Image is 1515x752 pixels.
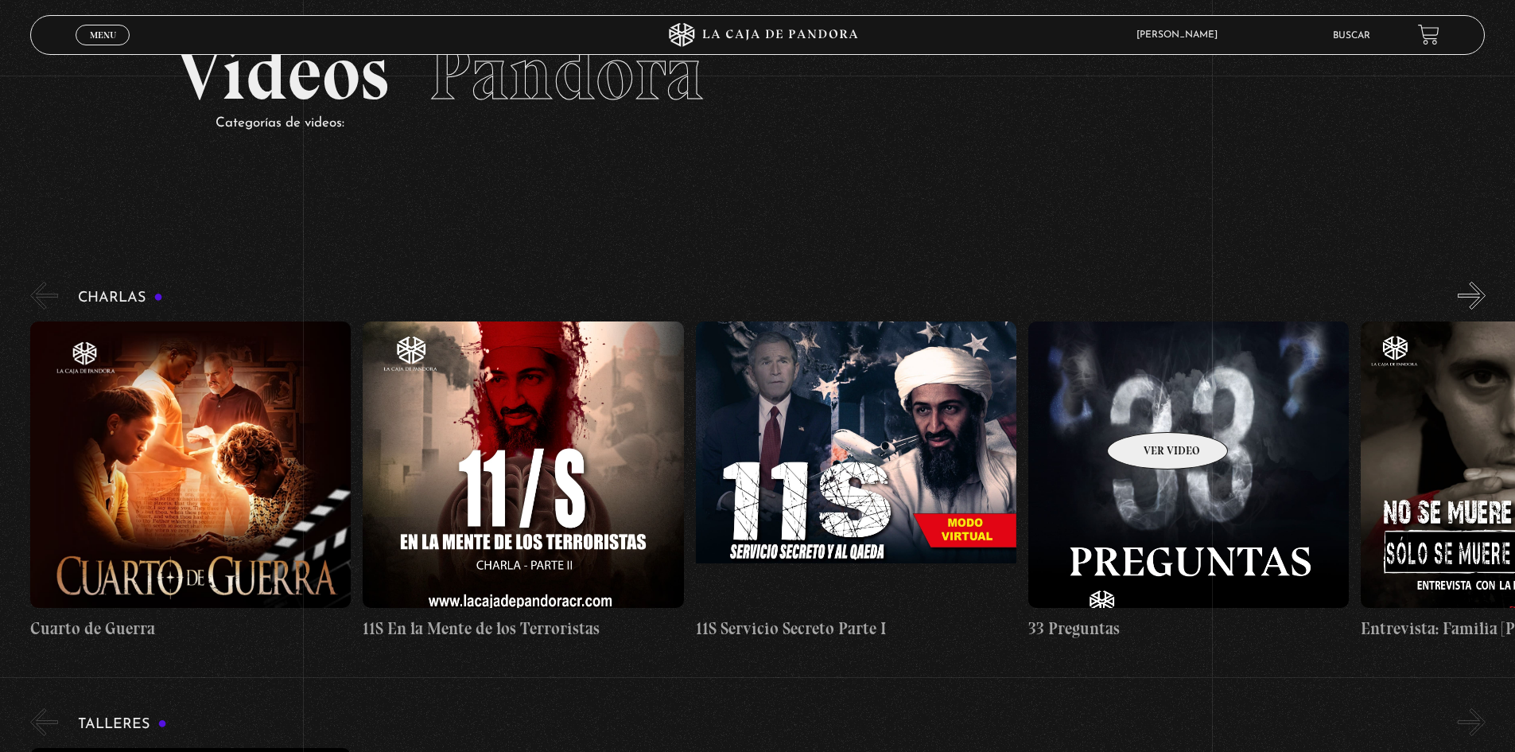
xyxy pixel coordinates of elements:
[696,616,1016,641] h4: 11S Servicio Secreto Parte I
[84,44,122,55] span: Cerrar
[176,36,1339,111] h2: Videos
[30,282,58,310] button: Previous
[30,708,58,736] button: Previous
[1028,616,1349,641] h4: 33 Preguntas
[363,616,683,641] h4: 11S En la Mente de los Terroristas
[1333,31,1370,41] a: Buscar
[1458,708,1486,736] button: Next
[1418,24,1439,45] a: View your shopping cart
[696,321,1016,641] a: 11S Servicio Secreto Parte I
[363,321,683,641] a: 11S En la Mente de los Terroristas
[30,616,351,641] h4: Cuarto de Guerra
[30,321,351,641] a: Cuarto de Guerra
[429,28,704,119] span: Pandora
[78,717,167,732] h3: Talleres
[216,111,1339,136] p: Categorías de videos:
[1028,321,1349,641] a: 33 Preguntas
[90,30,116,40] span: Menu
[1128,30,1233,40] span: [PERSON_NAME]
[1458,282,1486,310] button: Next
[78,290,163,306] h3: Charlas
